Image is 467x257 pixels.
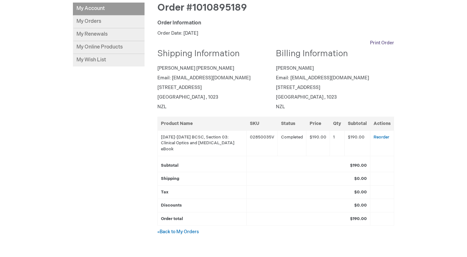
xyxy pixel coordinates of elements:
strong: $0.00 [354,190,367,195]
span: Order #1010895189 [157,2,247,13]
td: $190.00 [306,130,330,156]
th: Subtotal [345,117,370,130]
span: [PERSON_NAME] [PERSON_NAME] [157,66,234,71]
span: Email: [EMAIL_ADDRESS][DOMAIN_NAME] [276,75,369,81]
strong: Order total [161,216,183,221]
strong: $190.00 [350,163,367,168]
a: «Back to My Orders [157,229,199,235]
small: « [157,230,160,235]
p: Order Date: [DATE] [157,30,394,37]
th: Price [306,117,330,130]
a: Reorder [374,135,389,140]
span: [PERSON_NAME] [276,66,314,71]
strong: Shipping [161,176,179,181]
a: My Wish List [73,54,145,66]
span: [GEOGRAPHIC_DATA] , 1023 [157,94,218,100]
span: NZL [276,104,285,110]
a: My Online Products [73,41,145,54]
div: Order Information [157,20,394,27]
th: Actions [370,117,394,130]
th: Status [278,117,306,130]
span: NZL [157,104,166,110]
th: Product Name [158,117,247,130]
td: $190.00 [345,130,370,156]
a: My Renewals [73,28,145,41]
td: 1 [330,130,345,156]
td: [DATE]-[DATE] BCSC, Section 03: Clinical Optics and [MEDICAL_DATA] eBook [158,130,247,156]
a: Print Order [370,40,394,46]
span: Email: [EMAIL_ADDRESS][DOMAIN_NAME] [157,75,251,81]
td: 02850035V [247,130,278,156]
span: [STREET_ADDRESS] [157,85,202,90]
h2: Billing Information [276,49,390,59]
strong: $0.00 [354,176,367,181]
strong: Tax [161,190,168,195]
td: Completed [278,130,306,156]
th: Qty [330,117,345,130]
span: [GEOGRAPHIC_DATA] , 1023 [276,94,337,100]
th: SKU [247,117,278,130]
strong: $190.00 [350,216,367,221]
strong: Subtotal [161,163,179,168]
a: My Orders [73,15,145,28]
h2: Shipping Information [157,49,271,59]
strong: Discounts [161,203,182,208]
strong: $0.00 [354,203,367,208]
span: [STREET_ADDRESS] [276,85,320,90]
